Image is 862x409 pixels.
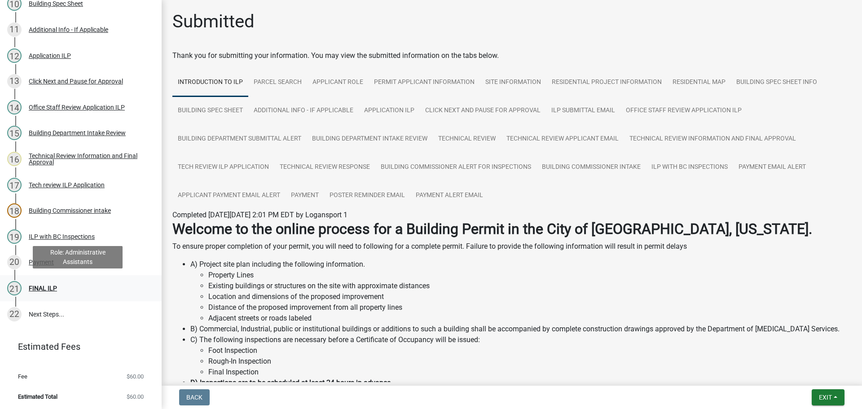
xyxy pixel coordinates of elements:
div: Click Next and Pause for Approval [29,78,123,84]
span: Fee [18,374,27,379]
a: Residential Project Information [546,68,667,97]
div: 13 [7,74,22,88]
a: Building Spec Sheet [172,97,248,125]
a: Technical Review Applicant email [501,125,624,154]
a: Additional Info - If Applicable [248,97,359,125]
div: 21 [7,281,22,295]
div: Application ILP [29,53,71,59]
div: 12 [7,48,22,63]
a: Payment Alert Email [410,181,488,210]
a: Building Commissioner Alert for inspections [375,153,537,182]
span: Completed [DATE][DATE] 2:01 PM EDT by Logansport 1 [172,211,347,219]
li: Foot Inspection [208,345,851,356]
a: Payment email alert [733,153,811,182]
span: $60.00 [127,374,144,379]
li: A) Project site plan including the following information. [190,259,851,324]
a: Building Commissioner intake [537,153,646,182]
a: Payment [286,181,324,210]
li: Adjacent streets or roads labeled [208,313,851,324]
div: Building Spec Sheet [29,0,83,7]
li: Rough-In Inspection [208,356,851,367]
a: Applicant Payment email alert [172,181,286,210]
div: 16 [7,152,22,166]
span: Exit [819,394,832,401]
div: 14 [7,100,22,114]
li: Location and dimensions of the proposed improvement [208,291,851,302]
li: B) Commercial, Industrial, public or institutional buildings or additions to such a building shal... [190,324,851,334]
a: Building Department Submittal Alert [172,125,307,154]
div: Thank you for submitting your information. You may view the submitted information on the tabs below. [172,50,851,61]
span: $60.00 [127,394,144,400]
a: Building spec sheet info [731,68,822,97]
a: Technical Review [433,125,501,154]
a: Site Information [480,68,546,97]
div: 17 [7,178,22,192]
a: Permit Applicant Information [369,68,480,97]
h1: Submitted [172,11,255,32]
div: 15 [7,126,22,140]
div: Additional Info - If Applicable [29,26,108,33]
a: Poster Reminder email [324,181,410,210]
a: Technical Review Information and Final Approval [624,125,801,154]
a: Office Staff Review Application ILP [620,97,747,125]
div: ILP with BC Inspections [29,233,95,240]
span: Estimated Total [18,394,57,400]
div: Tech review ILP Application [29,182,105,188]
li: Final Inspection [208,367,851,378]
a: Introduction to ILP [172,68,248,97]
button: Exit [812,389,844,405]
a: Tech review ILP Application [172,153,274,182]
a: Estimated Fees [7,338,147,356]
li: C) The following inspections are necessary before a Certificate of Occupancy will be issued: [190,334,851,378]
div: Technical Review Information and Final Approval [29,153,147,165]
p: To ensure proper completion of your permit, you will need to following for a complete permit. Fai... [172,241,851,252]
a: Application ILP [359,97,420,125]
div: 20 [7,255,22,269]
li: Existing buildings or structures on the site with approximate distances [208,281,851,291]
a: Click Next and Pause for Approval [420,97,546,125]
div: Payment [29,259,54,265]
a: Residential Map [667,68,731,97]
strong: Welcome to the online process for a Building Permit in the City of [GEOGRAPHIC_DATA], [US_STATE]. [172,220,812,237]
div: Role: Administrative Assistants [33,246,123,268]
li: Property Lines [208,270,851,281]
div: 19 [7,229,22,244]
a: ILP with BC Inspections [646,153,733,182]
div: 22 [7,307,22,321]
a: Applicant Role [307,68,369,97]
div: Building Department Intake Review [29,130,126,136]
div: Building Commissioner intake [29,207,111,214]
a: Building Department Intake Review [307,125,433,154]
div: 18 [7,203,22,218]
span: Back [186,394,202,401]
a: ILP Submittal Email [546,97,620,125]
div: Office Staff Review Application ILP [29,104,125,110]
a: Technical Review Response [274,153,375,182]
a: Parcel search [248,68,307,97]
div: 11 [7,22,22,37]
div: FINAL ILP [29,285,57,291]
li: Distance of the proposed improvement from all property lines [208,302,851,313]
button: Back [179,389,210,405]
strong: D) Inspections are to be scheduled at least 24 hours in advance. [190,378,392,387]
